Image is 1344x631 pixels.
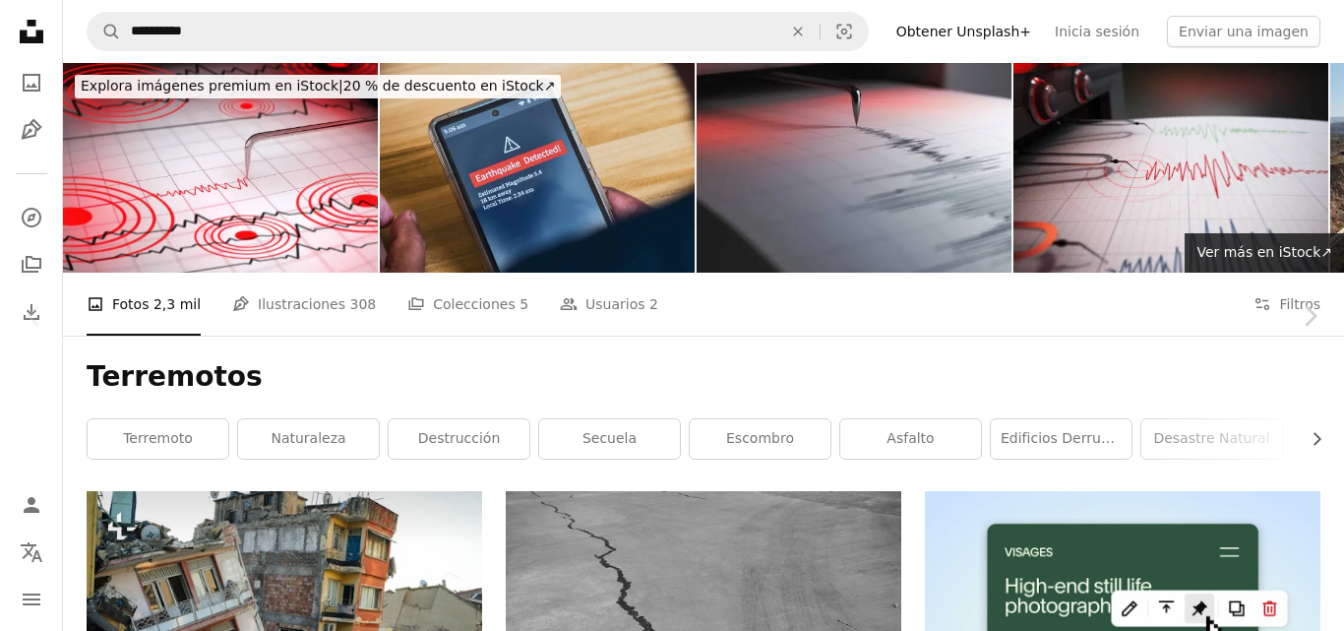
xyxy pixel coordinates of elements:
span: Ver más en iStock ↗ [1196,244,1332,260]
a: asfalto [840,419,981,459]
form: Encuentra imágenes en todo el sitio [87,12,869,51]
button: Búsqueda visual [821,13,868,50]
a: Explorar [12,198,51,237]
span: Explora imágenes premium en iStock | [81,78,343,94]
span: 5 [519,293,528,315]
a: Edificios derrumbado [991,419,1131,459]
h1: Terremotos [87,359,1320,395]
a: Ilustraciones 308 [232,273,376,336]
a: Obtener Unsplash+ [885,16,1043,47]
img: Sismógrafo imprime registros de actividad sísmica de un terremoto severo [1013,63,1328,273]
a: secuela [539,419,680,459]
a: Inicia sesión [1043,16,1151,47]
a: desastre natural [1141,419,1282,459]
a: destrucción [389,419,529,459]
button: Borrar [776,13,820,50]
button: Menú [12,580,51,619]
a: Ilustraciones [12,110,51,150]
button: Buscar en Unsplash [88,13,121,50]
a: terremoto [88,419,228,459]
button: Filtros [1253,273,1320,336]
button: desplazar lista a la derecha [1299,419,1320,459]
a: Iniciar sesión / Registrarse [12,485,51,525]
img: Seismograph and Earthquake [697,63,1011,273]
img: Notificación de alerta de detección de terremotos en el teléfono inteligente. [380,63,695,273]
button: Enviar una imagen [1167,16,1320,47]
span: 2 [649,293,658,315]
span: 308 [349,293,376,315]
a: Ver más en iStock↗ [1185,233,1344,273]
a: Usuarios 2 [560,273,658,336]
img: Análisis de Ondas Sísmicas [63,63,378,273]
a: Colecciones 5 [407,273,528,336]
a: Fotos [12,63,51,102]
a: naturaleza [238,419,379,459]
a: Siguiente [1275,221,1344,410]
a: escombro [690,419,830,459]
a: Explora imágenes premium en iStock|20 % de descuento en iStock↗ [63,63,573,110]
span: 20 % de descuento en iStock ↗ [81,78,555,94]
button: Idioma [12,533,51,572]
